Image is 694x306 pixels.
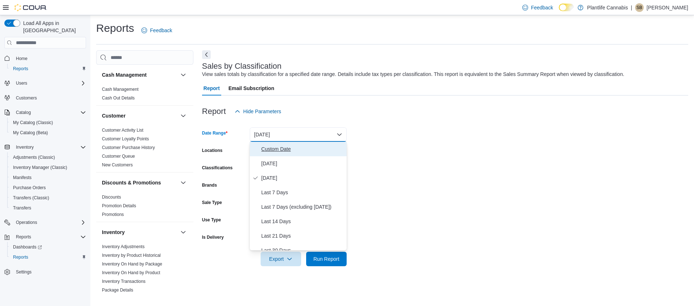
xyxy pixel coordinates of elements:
[7,252,89,262] button: Reports
[138,23,175,38] a: Feedback
[16,56,27,61] span: Home
[13,218,40,227] button: Operations
[10,183,49,192] a: Purchase Orders
[13,154,55,160] span: Adjustments (Classic)
[647,3,688,12] p: [PERSON_NAME]
[20,20,86,34] span: Load All Apps in [GEOGRAPHIC_DATA]
[102,145,155,150] a: Customer Purchase History
[13,244,42,250] span: Dashboards
[243,108,281,115] span: Hide Parameters
[4,50,86,296] nav: Complex example
[102,212,124,217] a: Promotions
[13,195,49,201] span: Transfers (Classic)
[587,3,628,12] p: Plantlife Cannabis
[102,229,177,236] button: Inventory
[261,203,344,211] span: Last 7 Days (excluding [DATE])
[10,183,86,192] span: Purchase Orders
[16,220,37,225] span: Operations
[102,279,146,284] a: Inventory Transactions
[102,287,133,293] span: Package Details
[102,194,121,200] span: Discounts
[13,120,53,126] span: My Catalog (Classic)
[7,152,89,162] button: Adjustments (Classic)
[261,159,344,168] span: [DATE]
[102,86,138,92] span: Cash Management
[10,118,56,127] a: My Catalog (Classic)
[102,261,162,267] span: Inventory On Hand by Package
[16,234,31,240] span: Reports
[13,143,86,152] span: Inventory
[16,144,34,150] span: Inventory
[531,4,553,11] span: Feedback
[13,108,86,117] span: Catalog
[250,127,347,142] button: [DATE]
[102,162,133,168] span: New Customers
[102,162,133,167] a: New Customers
[202,200,222,205] label: Sale Type
[635,3,644,12] div: Samantha Berting
[228,81,274,95] span: Email Subscription
[13,66,28,72] span: Reports
[7,183,89,193] button: Purchase Orders
[10,243,45,251] a: Dashboards
[102,244,145,250] span: Inventory Adjustments
[102,112,177,119] button: Customer
[13,130,48,136] span: My Catalog (Beta)
[7,128,89,138] button: My Catalog (Beta)
[13,233,34,241] button: Reports
[14,4,47,11] img: Cova
[10,163,70,172] a: Inventory Manager (Classic)
[1,232,89,242] button: Reports
[7,193,89,203] button: Transfers (Classic)
[102,136,149,141] a: Customer Loyalty Points
[10,194,52,202] a: Transfers (Classic)
[202,50,211,59] button: Next
[102,95,135,101] span: Cash Out Details
[202,107,226,116] h3: Report
[16,95,37,101] span: Customers
[13,267,86,276] span: Settings
[102,95,135,101] a: Cash Out Details
[13,254,28,260] span: Reports
[1,93,89,103] button: Customers
[7,64,89,74] button: Reports
[13,108,34,117] button: Catalog
[13,93,86,102] span: Customers
[7,173,89,183] button: Manifests
[261,246,344,255] span: Last 30 Days
[7,118,89,128] button: My Catalog (Classic)
[1,78,89,88] button: Users
[10,253,86,262] span: Reports
[313,255,339,263] span: Run Report
[10,128,51,137] a: My Catalog (Beta)
[102,279,146,284] span: Inventory Transactions
[16,269,31,275] span: Settings
[102,128,143,133] a: Customer Activity List
[13,54,30,63] a: Home
[102,203,136,208] a: Promotion Details
[16,80,27,86] span: Users
[7,203,89,213] button: Transfers
[179,228,188,237] button: Inventory
[13,205,31,211] span: Transfers
[1,53,89,63] button: Home
[202,148,223,153] label: Locations
[96,126,193,172] div: Customer
[261,174,344,182] span: [DATE]
[637,3,642,12] span: SB
[10,64,31,73] a: Reports
[10,118,86,127] span: My Catalog (Classic)
[1,267,89,277] button: Settings
[250,142,347,250] div: Select listbox
[179,111,188,120] button: Customer
[102,212,124,217] span: Promotions
[13,165,67,170] span: Inventory Manager (Classic)
[10,243,86,251] span: Dashboards
[13,218,86,227] span: Operations
[96,21,134,35] h1: Reports
[102,253,161,258] a: Inventory by Product Historical
[261,252,301,266] button: Export
[261,188,344,197] span: Last 7 Days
